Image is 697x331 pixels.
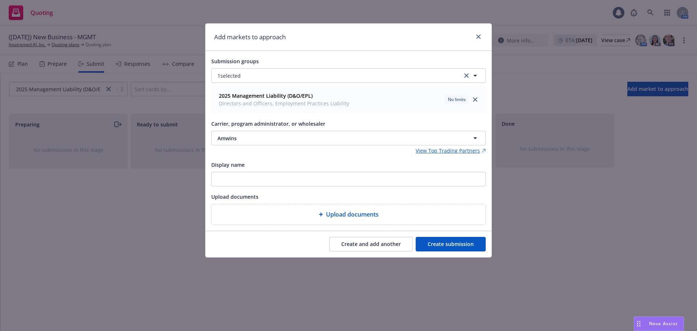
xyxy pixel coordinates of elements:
[211,204,486,225] div: Upload documents
[329,237,413,251] button: Create and add another
[416,147,486,154] a: View Top Trading Partners
[634,316,684,331] button: Nova Assist
[217,72,241,80] span: 1 selected
[326,210,379,219] span: Upload documents
[211,131,486,145] button: Amwins
[416,237,486,251] button: Create submission
[211,193,258,200] span: Upload documents
[471,95,480,104] a: close
[219,100,349,107] span: Directors and Officers, Employment Practices Liability
[462,71,471,80] a: clear selection
[217,134,445,142] span: Amwins
[219,92,313,99] strong: 2025 Management Liability (D&O/EPL)
[211,58,259,65] span: Submission groups
[214,32,286,42] h1: Add markets to approach
[211,120,325,127] span: Carrier, program administrator, or wholesaler
[211,68,486,83] button: 1selectedclear selection
[634,317,643,331] div: Drag to move
[474,32,483,41] a: close
[211,161,245,168] span: Display name
[649,320,678,327] span: Nova Assist
[448,96,466,103] span: No limits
